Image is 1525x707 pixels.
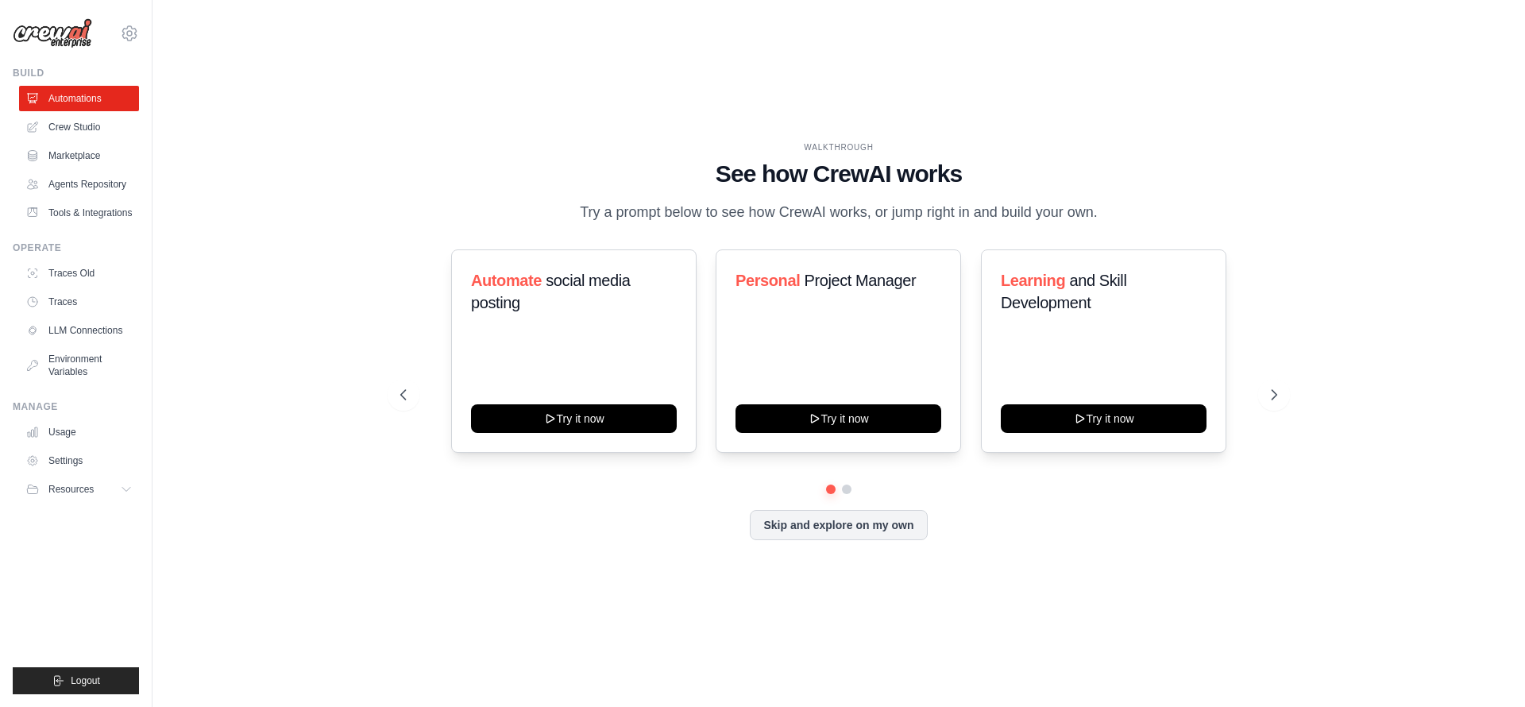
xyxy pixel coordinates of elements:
a: Usage [19,419,139,445]
span: Resources [48,483,94,496]
button: Try it now [1001,404,1206,433]
button: Try it now [735,404,941,433]
div: Build [13,67,139,79]
span: and Skill Development [1001,272,1126,311]
a: Traces [19,289,139,315]
span: Learning [1001,272,1065,289]
div: WALKTHROUGH [400,141,1277,153]
button: Resources [19,477,139,502]
a: Traces Old [19,261,139,286]
a: Tools & Integrations [19,200,139,226]
button: Logout [13,667,139,694]
a: Marketplace [19,143,139,168]
button: Try it now [471,404,677,433]
h1: See how CrewAI works [400,160,1277,188]
img: Logo [13,18,92,48]
a: Settings [19,448,139,473]
div: Manage [13,400,139,413]
a: LLM Connections [19,318,139,343]
a: Agents Repository [19,172,139,197]
p: Try a prompt below to see how CrewAI works, or jump right in and build your own. [572,201,1106,224]
span: Project Manager [805,272,917,289]
a: Automations [19,86,139,111]
span: Automate [471,272,542,289]
a: Environment Variables [19,346,139,384]
span: social media posting [471,272,631,311]
div: Operate [13,241,139,254]
button: Skip and explore on my own [750,510,927,540]
a: Crew Studio [19,114,139,140]
span: Logout [71,674,100,687]
span: Personal [735,272,800,289]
